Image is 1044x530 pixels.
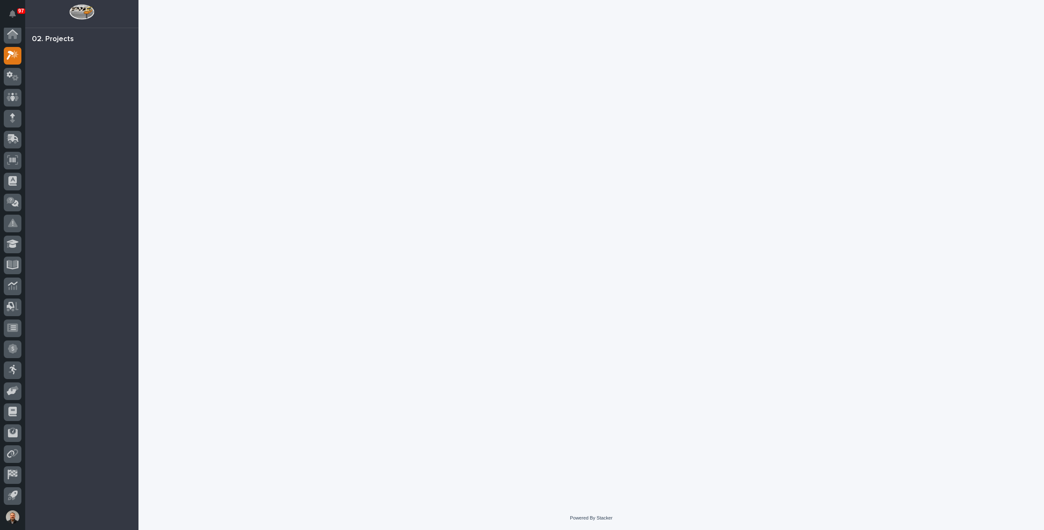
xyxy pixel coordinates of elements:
[4,5,21,23] button: Notifications
[10,10,21,23] div: Notifications97
[18,8,24,14] p: 97
[570,515,612,520] a: Powered By Stacker
[32,35,74,44] div: 02. Projects
[69,4,94,20] img: Workspace Logo
[4,508,21,526] button: users-avatar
